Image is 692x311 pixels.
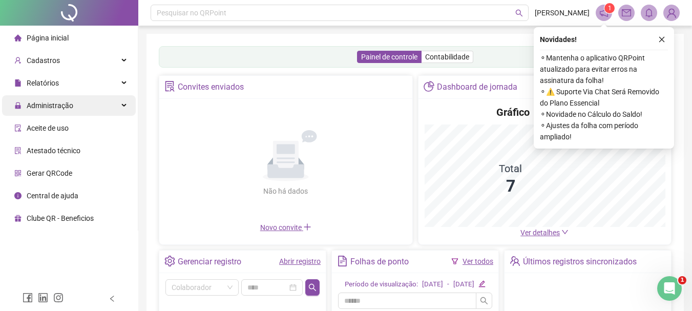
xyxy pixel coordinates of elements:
span: Gerar QRCode [27,169,72,177]
span: Atestado técnico [27,147,80,155]
span: Clube QR - Beneficios [27,214,94,222]
div: - [447,279,449,290]
span: plus [303,223,311,231]
span: home [14,34,22,42]
a: Abrir registro [279,257,321,265]
div: Convites enviados [178,78,244,96]
div: [DATE] [422,279,443,290]
div: Folhas de ponto [350,253,409,271]
span: file [14,79,22,87]
span: Central de ajuda [27,192,78,200]
div: Dashboard de jornada [437,78,517,96]
span: ⚬ Mantenha o aplicativo QRPoint atualizado para evitar erros na assinatura da folha! [540,52,668,86]
span: gift [14,215,22,222]
span: bell [644,8,654,17]
span: notification [599,8,609,17]
span: filter [451,258,458,265]
a: Ver todos [463,257,493,265]
span: Administração [27,101,73,110]
span: mail [622,8,631,17]
span: Página inicial [27,34,69,42]
span: [PERSON_NAME] [535,7,590,18]
span: ⚬ Novidade no Cálculo do Saldo! [540,109,668,120]
iframe: Intercom live chat [657,276,682,301]
span: pie-chart [424,81,434,92]
span: facebook [23,293,33,303]
span: Contabilidade [425,53,469,61]
div: Últimos registros sincronizados [523,253,637,271]
span: edit [478,280,485,287]
div: Gerenciar registro [178,253,241,271]
span: search [308,283,317,292]
span: info-circle [14,192,22,199]
span: Novidades ! [540,34,577,45]
span: Aceite de uso [27,124,69,132]
a: Ver detalhes down [520,229,569,237]
span: user-add [14,57,22,64]
div: Período de visualização: [345,279,418,290]
img: 88995 [664,5,679,20]
div: [DATE] [453,279,474,290]
span: linkedin [38,293,48,303]
span: instagram [53,293,64,303]
span: Ver detalhes [520,229,560,237]
span: ⚬ Ajustes da folha com período ampliado! [540,120,668,142]
span: solution [14,147,22,154]
span: qrcode [14,170,22,177]
span: search [480,297,488,305]
span: search [515,9,523,17]
span: Relatórios [27,79,59,87]
span: close [658,36,665,43]
span: Novo convite [260,223,311,232]
span: 1 [678,276,686,284]
span: down [561,229,569,236]
span: team [510,256,520,266]
span: file-text [337,256,348,266]
span: setting [164,256,175,266]
span: Painel de controle [361,53,417,61]
span: ⚬ ⚠️ Suporte Via Chat Será Removido do Plano Essencial [540,86,668,109]
h4: Gráfico [496,105,530,119]
div: Não há dados [239,185,333,197]
span: lock [14,102,22,109]
sup: 1 [604,3,615,13]
span: audit [14,125,22,132]
span: Cadastros [27,56,60,65]
span: solution [164,81,175,92]
span: left [109,295,116,302]
span: 1 [608,5,612,12]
